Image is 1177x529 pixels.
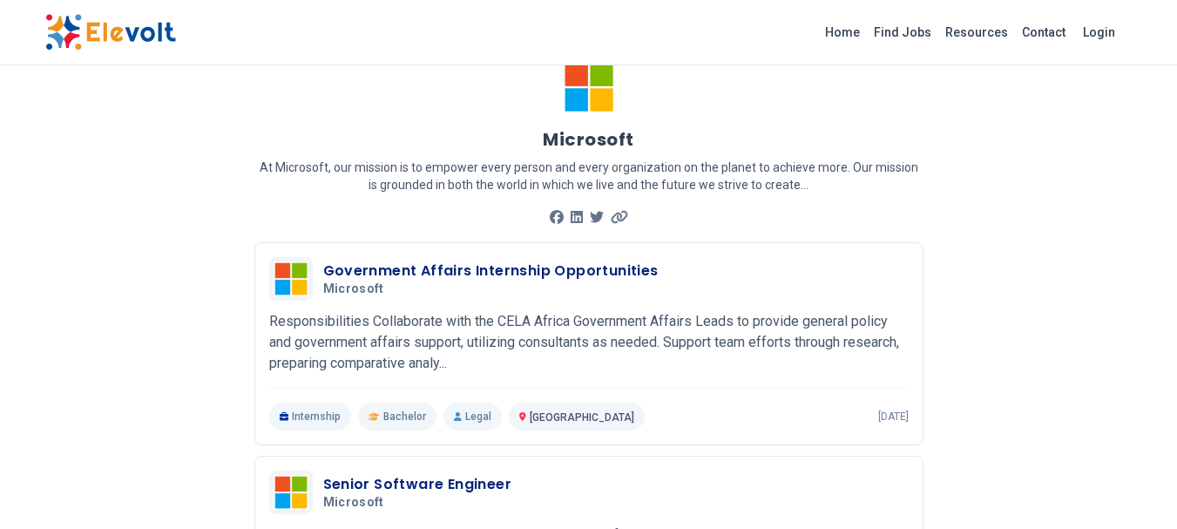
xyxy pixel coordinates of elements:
[45,14,176,51] img: Elevolt
[323,495,384,511] span: Microsoft
[323,261,659,281] h3: Government Affairs Internship Opportunities
[543,127,634,152] h1: Microsoft
[269,311,909,374] p: Responsibilities Collaborate with the CELA Africa Government Affairs Leads to provide general pol...
[269,257,909,431] a: MicrosoftGovernment Affairs Internship OpportunitiesMicrosoftResponsibilities Collaborate with th...
[530,411,634,424] span: [GEOGRAPHIC_DATA]
[1090,445,1177,529] iframe: Chat Widget
[878,410,909,424] p: [DATE]
[274,261,308,296] img: Microsoft
[443,403,502,431] p: Legal
[818,18,867,46] a: Home
[323,474,512,495] h3: Senior Software Engineer
[323,281,384,297] span: Microsoft
[563,61,615,113] img: Microsoft
[254,159,923,193] p: At Microsoft, our mission is to empower every person and every organization on the planet to achi...
[938,18,1015,46] a: Resources
[383,410,426,424] span: Bachelor
[1015,18,1072,46] a: Contact
[274,475,308,510] img: Microsoft
[867,18,938,46] a: Find Jobs
[269,403,352,431] p: Internship
[1072,15,1126,50] a: Login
